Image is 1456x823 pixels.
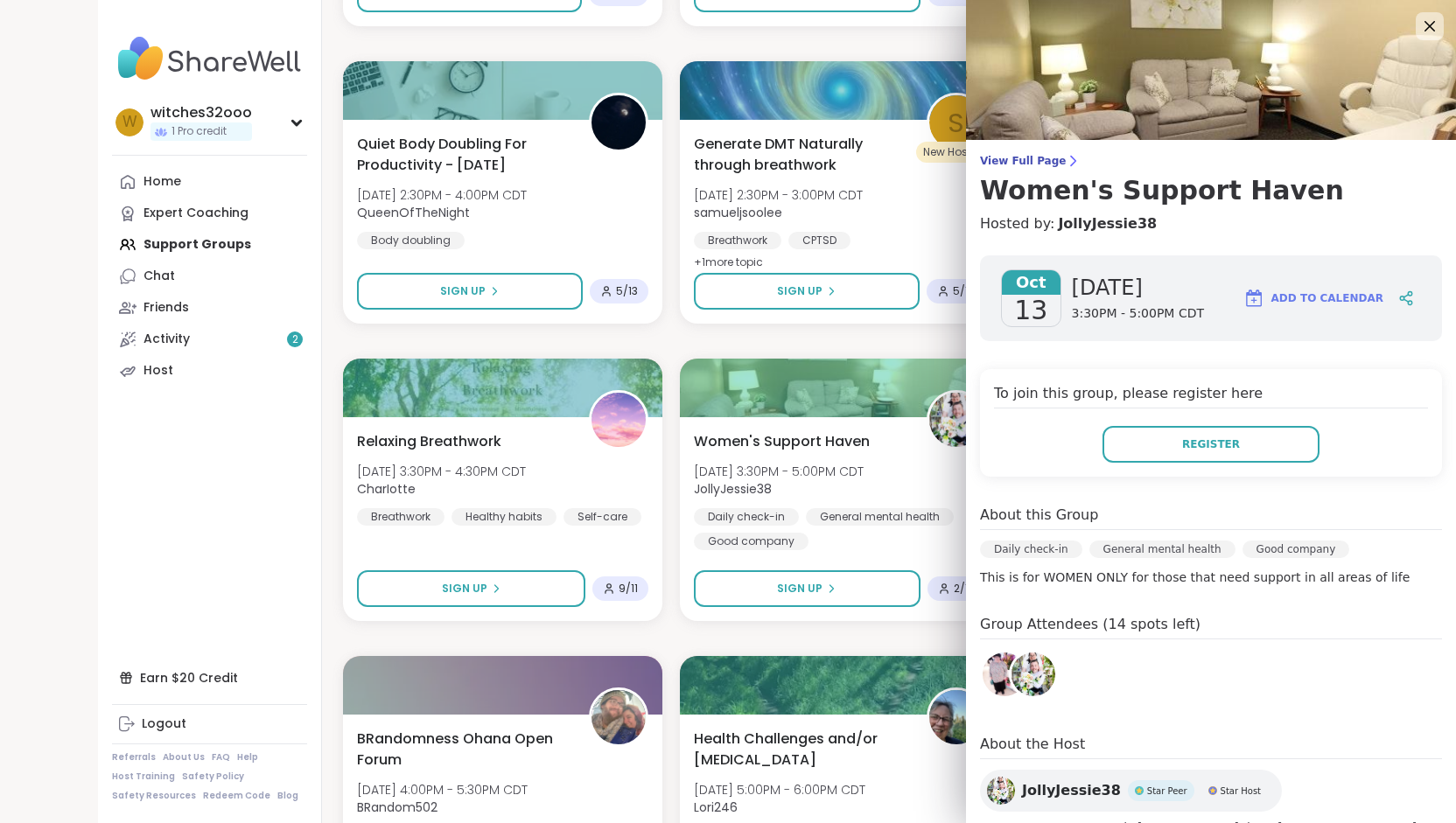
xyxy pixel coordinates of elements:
h4: Hosted by: [980,213,1442,234]
div: Earn $20 Credit [112,662,307,694]
a: JollyJessie38JollyJessie38Star PeerStar PeerStar HostStar Host [980,770,1282,812]
span: [DATE] [1072,274,1204,302]
div: Breathwork [357,508,444,526]
div: Breathwork [694,232,781,249]
a: Help [237,751,258,764]
b: BRandom502 [357,799,437,816]
div: Good company [1242,541,1350,558]
img: BRandom502 [591,690,646,744]
span: Sign Up [777,581,822,596]
span: Add to Calendar [1271,290,1383,306]
div: Logout [142,715,186,733]
button: Register [1102,426,1319,463]
button: Sign Up [694,273,919,310]
img: Star Peer [1135,786,1144,795]
img: ShareWell Logomark [1243,288,1264,309]
img: Star Host [1208,786,1217,795]
span: [DATE] 2:30PM - 3:00PM CDT [694,186,863,204]
img: JollyJessie38 [929,393,983,447]
a: Friends [112,292,307,324]
button: Add to Calendar [1235,277,1391,319]
span: Star Host [1221,785,1261,798]
a: Redeem Code [203,790,270,802]
div: Self-care [563,508,641,526]
span: Relaxing Breathwork [357,431,501,452]
a: Chat [112,261,307,292]
a: JollyJessie38 [1009,650,1058,699]
div: Activity [143,331,190,348]
h4: To join this group, please register here [994,383,1428,408]
span: Sign Up [440,283,486,299]
img: JollyJessie38 [1011,652,1055,696]
a: Blog [277,790,298,802]
span: JollyJessie38 [1022,780,1121,801]
b: JollyJessie38 [694,480,772,498]
img: Lori246 [929,690,983,744]
h4: About the Host [980,734,1442,759]
span: [DATE] 2:30PM - 4:00PM CDT [357,186,527,204]
span: BRandomness Ohana Open Forum [357,729,570,771]
span: 5 / 13 [616,284,638,298]
a: Home [112,166,307,198]
b: Lori246 [694,799,738,816]
span: s [948,102,964,143]
img: Recovery [983,652,1026,696]
div: Body doubling [357,232,465,249]
span: Health Challenges and/or [MEDICAL_DATA] [694,729,906,771]
a: Logout [112,708,307,740]
a: Safety Resources [112,790,196,802]
span: 5 / 16 [953,284,976,298]
img: ShareWell Nav Logo [112,28,307,89]
span: 13 [1014,295,1047,326]
div: witches32ooo [150,103,252,122]
div: Healthy habits [451,508,556,526]
a: FAQ [212,751,230,764]
div: Home [143,173,181,191]
h4: About this Group [980,505,1098,526]
div: New Host! 🎉 [916,142,997,163]
span: 3:30PM - 5:00PM CDT [1072,305,1204,323]
div: Daily check-in [980,541,1082,558]
span: Sign Up [777,283,822,299]
b: QueenOfTheNight [357,204,470,221]
div: General mental health [806,508,954,526]
span: [DATE] 3:30PM - 5:00PM CDT [694,463,864,480]
img: CharIotte [591,393,646,447]
b: samueljsoolee [694,204,782,221]
button: Sign Up [357,570,585,607]
a: Host Training [112,771,175,783]
div: Host [143,362,173,380]
span: [DATE] 5:00PM - 6:00PM CDT [694,781,865,799]
span: 2 [292,332,298,347]
span: Oct [1002,270,1060,295]
span: Sign Up [442,581,487,596]
a: Safety Policy [182,771,244,783]
a: Recovery [980,650,1029,699]
span: [DATE] 4:00PM - 5:30PM CDT [357,781,528,799]
img: JollyJessie38 [987,777,1015,805]
span: 9 / 11 [619,582,638,596]
img: QueenOfTheNight [591,95,646,150]
button: Sign Up [357,273,583,310]
span: Women's Support Haven [694,431,870,452]
a: Activity2 [112,324,307,355]
button: Sign Up [694,570,920,607]
span: 1 Pro credit [171,124,227,139]
div: Good company [694,533,808,550]
span: w [122,111,137,134]
div: General mental health [1089,541,1235,558]
a: JollyJessie38 [1058,213,1157,234]
a: Host [112,355,307,387]
div: Chat [143,268,175,285]
a: Referrals [112,751,156,764]
a: Expert Coaching [112,198,307,229]
h4: Group Attendees (14 spots left) [980,614,1442,639]
div: CPTSD [788,232,850,249]
span: Star Peer [1147,785,1187,798]
span: Register [1182,436,1240,452]
div: Daily check-in [694,508,799,526]
span: [DATE] 3:30PM - 4:30PM CDT [357,463,526,480]
span: Generate DMT Naturally through breathwork [694,134,906,176]
div: Expert Coaching [143,205,248,222]
p: This is for WOMEN ONLY for those that need support in all areas of life [980,568,1442,586]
